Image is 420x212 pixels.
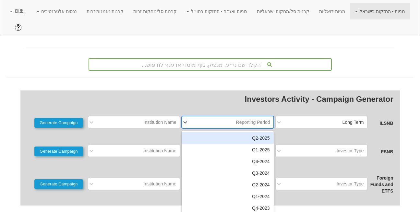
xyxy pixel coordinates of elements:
a: מניות ואג״ח - החזקות בחו״ל [182,3,252,19]
div: 2024-Q1 [182,191,274,202]
div: Foreign Funds and ETFS [367,175,393,194]
div: FSNB [367,148,393,155]
div: 2024-Q2 [182,179,274,191]
button: Generate Campaign [34,147,83,156]
div: 2024-Q4 [182,156,274,167]
a: מניות דואליות [314,3,350,19]
div: Institution Name [144,181,176,187]
div: Investor Type [337,181,364,187]
div: Investor Type [337,147,364,154]
div: 2025-Q2 [182,132,274,144]
a: ? [10,19,26,36]
a: קרנות סל/מחקות זרות [128,3,182,19]
div: 2024-Q3 [182,167,274,179]
a: קרנות סל/מחקות ישראליות [252,3,314,19]
div: 2025-Q1 [182,144,274,156]
div: הקלד שם ני״ע, מנפיק, גוף מוסדי או ענף לחיפוש... [89,59,331,70]
div: Institution Name [144,147,176,154]
div: Reporting Period [236,119,270,125]
a: מניות - החזקות בישראל [350,3,410,19]
a: נכסים אלטרנטיבים [32,3,82,19]
button: Generate Campaign [34,179,83,189]
div: Long Term [342,119,364,125]
button: Generate Campaign [34,118,83,128]
div: ILSNB [367,120,393,126]
a: קרנות נאמנות זרות [82,3,129,19]
div: Institution Name [144,119,176,125]
p: Investors Activity - Campaign Generator [27,94,393,105]
span: ? [17,24,20,31]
